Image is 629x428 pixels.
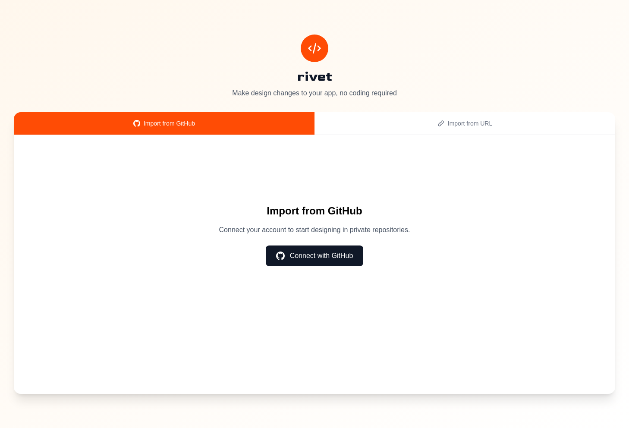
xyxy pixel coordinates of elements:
h2: Import from GitHub [219,204,410,218]
p: Make design changes to your app, no coding required [14,88,615,98]
div: Import from URL [325,119,605,128]
button: Connect with GitHub [266,245,364,266]
p: Connect your account to start designing in private repositories. [219,225,410,235]
div: Import from GitHub [24,119,304,128]
h1: rivet [14,69,615,85]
